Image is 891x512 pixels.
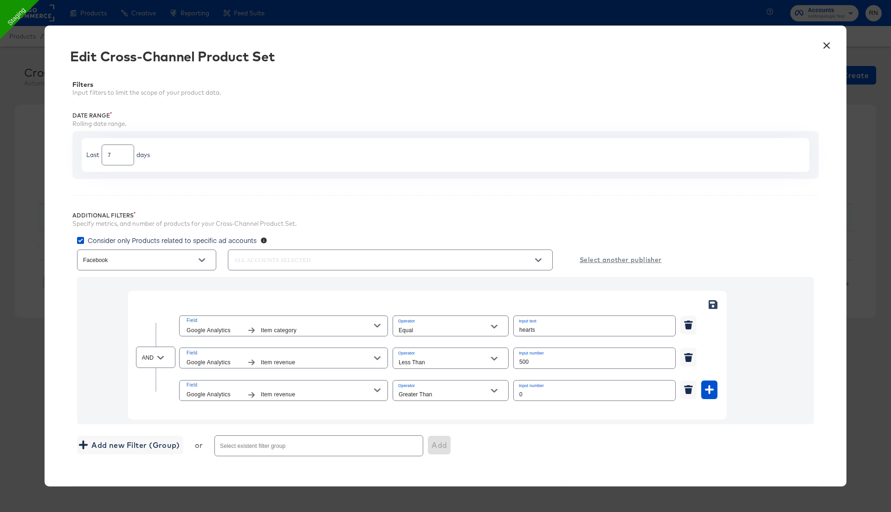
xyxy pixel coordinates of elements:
button: Select another publisher [576,248,665,272]
span: Item revenue [261,390,374,400]
button: FieldGoogle AnalyticsItem category [179,315,388,336]
button: × [818,35,835,52]
input: Enter a number [514,348,675,368]
button: FieldGoogle AnalyticsItem revenue [179,348,388,368]
div: or [195,440,203,450]
div: days [136,151,150,159]
span: Add new Filter (Group) [81,439,180,452]
div: Specify metrics, and number of products for your Cross-Channel Product Set. [72,219,819,228]
span: Google Analytics [187,326,242,335]
input: Enter a number [102,141,134,161]
button: Open [487,352,501,366]
span: Field [187,381,374,389]
div: Filters [72,81,819,88]
div: Last [86,151,99,159]
input: ALL ACCOUNTS SELECTED [232,255,522,266]
div: Additional Filters [72,212,819,219]
div: Rolling date range. [72,119,819,128]
button: Add new Filter (Group) [77,436,183,454]
input: Enter a number [514,381,675,400]
div: Date Range [72,112,819,119]
button: Open [195,253,209,267]
button: FieldGoogle AnalyticsItem revenue [179,380,388,401]
div: Input filters to limit the scope of your product data. [72,88,819,97]
u: Select another publisher [580,254,662,266]
span: Field [187,316,374,325]
span: Google Analytics [187,390,242,400]
span: Item revenue [261,358,374,368]
button: Open [531,253,545,267]
button: Open [487,384,501,398]
input: Input search term [514,316,675,336]
span: Google Analytics [187,358,242,368]
span: Field [187,349,374,357]
button: Open [487,320,501,334]
span: Consider only Products related to specific ad accounts [88,236,257,245]
button: Open [154,351,168,365]
div: Edit Cross-Channel Product Set [70,49,275,64]
span: Item category [261,326,374,335]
